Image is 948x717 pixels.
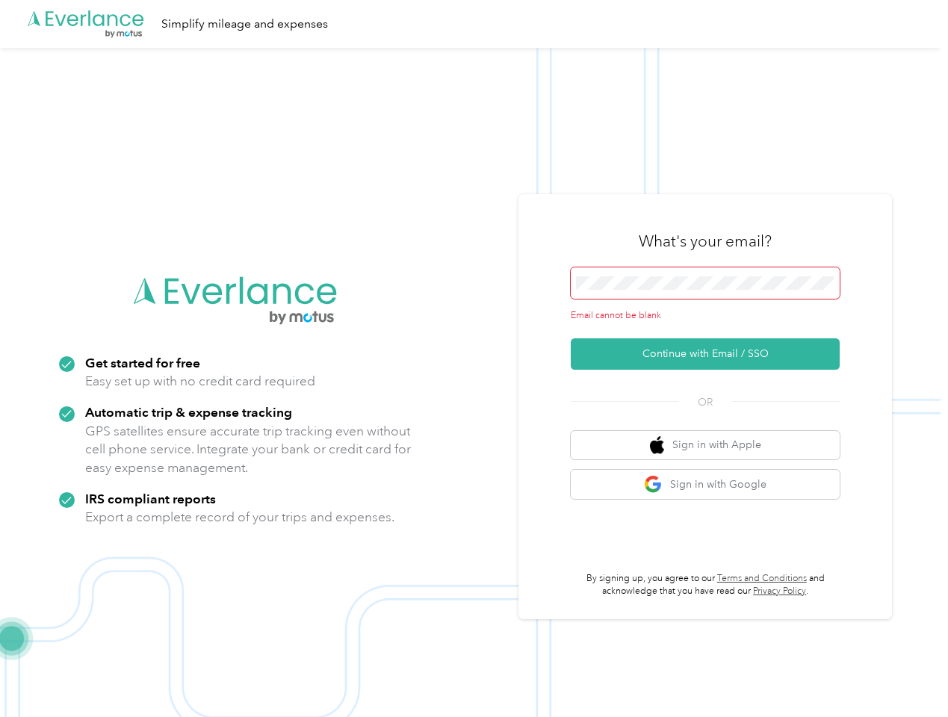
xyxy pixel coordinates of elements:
strong: Automatic trip & expense tracking [85,404,292,420]
h3: What's your email? [639,231,772,252]
div: Email cannot be blank [571,309,840,323]
strong: IRS compliant reports [85,491,216,506]
button: apple logoSign in with Apple [571,431,840,460]
button: google logoSign in with Google [571,470,840,499]
strong: Get started for free [85,355,200,370]
img: google logo [644,475,663,494]
a: Terms and Conditions [717,573,807,584]
p: Easy set up with no credit card required [85,372,315,391]
button: Continue with Email / SSO [571,338,840,370]
span: OR [679,394,731,410]
p: Export a complete record of your trips and expenses. [85,508,394,527]
a: Privacy Policy [753,586,806,597]
p: GPS satellites ensure accurate trip tracking even without cell phone service. Integrate your bank... [85,422,412,477]
p: By signing up, you agree to our and acknowledge that you have read our . [571,572,840,598]
div: Simplify mileage and expenses [161,15,328,34]
img: apple logo [650,436,665,455]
